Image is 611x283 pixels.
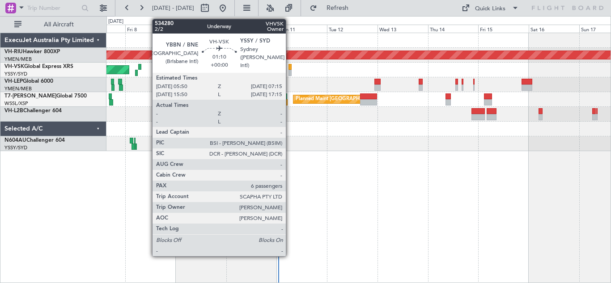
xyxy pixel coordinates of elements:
input: Trip Number [27,1,79,15]
span: All Aircraft [23,21,94,28]
a: VH-LEPGlobal 6000 [4,79,53,84]
a: YSSY/SYD [4,144,27,151]
button: Refresh [305,1,359,15]
a: T7-[PERSON_NAME]Global 7500 [4,93,87,99]
span: N604AU [4,138,26,143]
div: Tue 12 [327,25,378,33]
a: VH-RIUHawker 800XP [4,49,60,55]
div: Mon 11 [276,25,327,33]
div: Quick Links [475,4,505,13]
button: Quick Links [457,1,523,15]
div: Planned Maint [GEOGRAPHIC_DATA] ([GEOGRAPHIC_DATA]) [296,93,437,106]
a: YMEN/MEB [4,56,32,63]
span: VH-VSK [4,64,24,69]
button: All Aircraft [10,17,97,32]
a: YMEN/MEB [4,85,32,92]
a: WSSL/XSP [4,100,28,107]
a: VH-L2BChallenger 604 [4,108,62,114]
div: Sun 10 [226,25,277,33]
span: VH-RIU [4,49,23,55]
span: T7-[PERSON_NAME] [4,93,56,99]
div: Wed 13 [378,25,428,33]
div: Thu 14 [428,25,479,33]
span: [DATE] - [DATE] [152,4,194,12]
span: VH-LEP [4,79,23,84]
div: [DATE] [108,18,123,25]
span: Refresh [319,5,356,11]
a: VH-VSKGlobal Express XRS [4,64,73,69]
div: Fri 8 [125,25,176,33]
div: Fri 15 [478,25,529,33]
span: VH-L2B [4,108,23,114]
div: Sat 16 [529,25,579,33]
div: [PERSON_NAME] San Antonio (San Antonio Intl) [166,78,276,91]
a: YSSY/SYD [4,71,27,77]
a: N604AUChallenger 604 [4,138,65,143]
div: Sat 9 [176,25,226,33]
